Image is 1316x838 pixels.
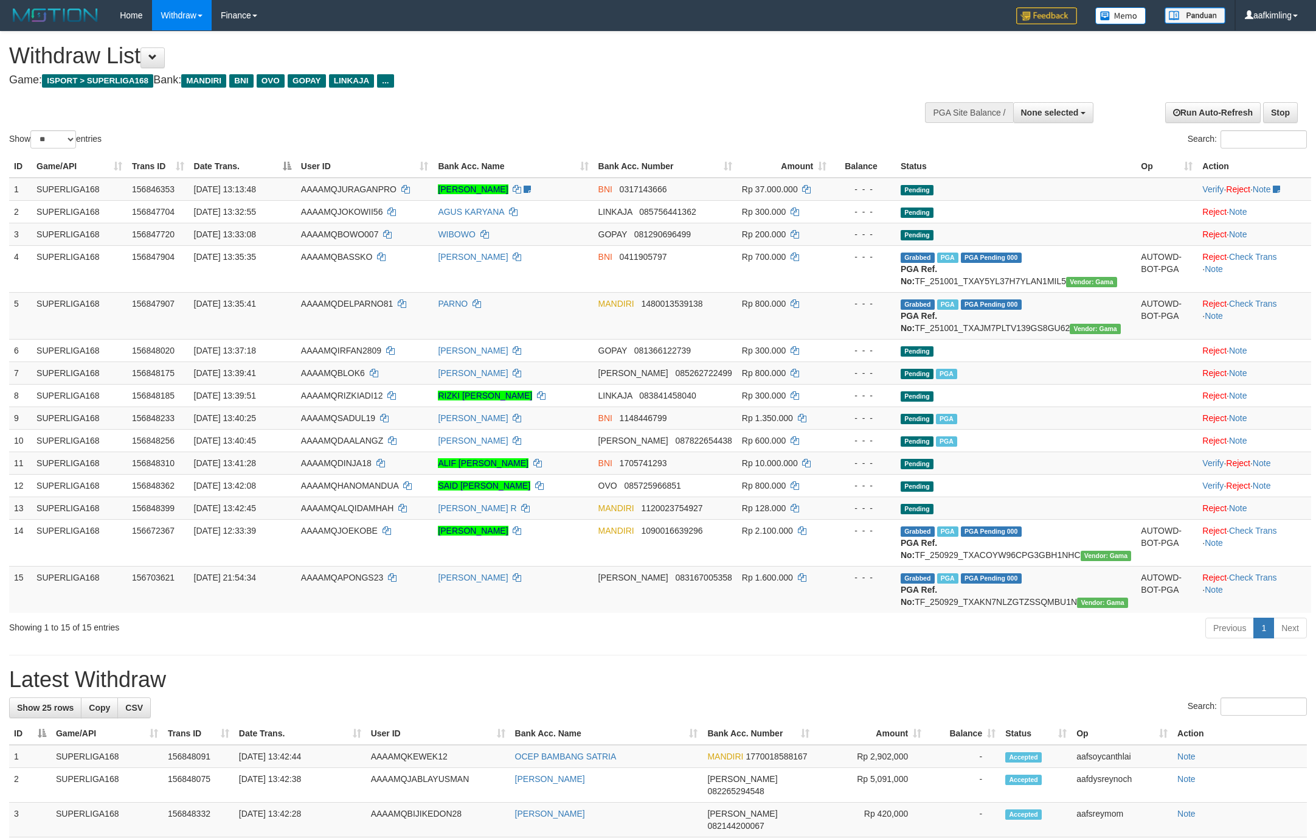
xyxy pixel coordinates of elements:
a: Note [1229,229,1247,239]
a: Check Trans [1229,573,1277,582]
a: SAID [PERSON_NAME] [438,481,530,491]
td: 13 [9,497,32,519]
div: - - - [836,389,891,402]
span: BNI [598,252,612,262]
a: [PERSON_NAME] [438,252,508,262]
span: 156847907 [132,299,175,309]
span: 156848175 [132,368,175,378]
td: SUPERLIGA168 [32,200,127,223]
span: Pending [901,346,933,357]
td: SUPERLIGA168 [32,245,127,292]
th: Op: activate to sort column ascending [1136,155,1197,178]
span: Rp 2.100.000 [742,526,793,536]
span: 156847720 [132,229,175,239]
td: SUPERLIGA168 [32,497,127,519]
span: Grabbed [901,253,935,263]
span: [DATE] 13:33:08 [194,229,256,239]
span: 156848233 [132,413,175,423]
div: - - - [836,367,891,379]
th: Date Trans.: activate to sort column descending [189,155,296,178]
a: Stop [1263,102,1298,123]
span: [DATE] 13:13:48 [194,184,256,194]
span: Marked by aafheankoy [936,436,957,447]
td: 1 [9,178,32,201]
a: [PERSON_NAME] [438,573,508,582]
td: 2 [9,200,32,223]
span: Marked by aafheankoy [936,369,957,379]
span: Copy 1120023754927 to clipboard [641,503,702,513]
span: Rp 300.000 [742,391,786,400]
td: SUPERLIGA168 [32,452,127,474]
span: AAAAMQJOKOWII56 [301,207,383,217]
td: 6 [9,339,32,361]
a: Reject [1226,458,1250,468]
span: Copy 1090016639296 to clipboard [641,526,702,536]
span: Grabbed [901,526,935,537]
span: 156703621 [132,573,175,582]
a: Reject [1202,413,1227,423]
span: AAAAMQAPONGS23 [301,573,383,582]
span: Rp 700.000 [742,252,786,262]
span: Copy 085725966851 to clipboard [624,481,681,491]
td: · · [1197,566,1311,613]
span: [DATE] 13:40:45 [194,436,256,445]
th: Op: activate to sort column ascending [1072,722,1172,745]
img: panduan.png [1165,7,1225,24]
span: Marked by aafsengchandara [937,526,958,537]
a: [PERSON_NAME] [438,368,508,378]
label: Show entries [9,130,102,148]
span: [DATE] 13:41:28 [194,458,256,468]
span: GOPAY [598,346,627,355]
td: SUPERLIGA168 [32,178,127,201]
span: Rp 300.000 [742,207,786,217]
td: · [1197,339,1311,361]
td: · · [1197,178,1311,201]
td: · · [1197,452,1311,474]
span: Pending [901,369,933,379]
a: Reject [1202,229,1227,239]
th: ID: activate to sort column descending [9,722,51,745]
a: Check Trans [1229,299,1277,309]
a: [PERSON_NAME] [438,346,508,355]
a: Reject [1226,481,1250,491]
span: Pending [901,414,933,424]
td: · [1197,200,1311,223]
span: AAAAMQHANOMANDUA [301,481,398,491]
span: LINKAJA [598,207,632,217]
a: [PERSON_NAME] [438,436,508,445]
th: Action [1197,155,1311,178]
span: Marked by aafsoycanthlai [937,299,958,310]
a: Note [1177,752,1196,761]
span: Copy 1480013539138 to clipboard [641,299,702,309]
a: Reject [1202,526,1227,536]
span: MANDIRI [181,74,226,88]
div: - - - [836,412,891,424]
span: LINKAJA [329,74,375,88]
a: Note [1229,413,1247,423]
label: Search: [1188,697,1307,716]
span: Copy 0411905797 to clipboard [620,252,667,262]
span: Rp 128.000 [742,503,786,513]
a: Note [1229,391,1247,400]
span: Pending [901,481,933,492]
a: Note [1229,346,1247,355]
span: AAAAMQRIZKIADI12 [301,391,383,400]
span: AAAAMQIRFAN2809 [301,346,381,355]
span: MANDIRI [598,526,634,536]
td: 3 [9,223,32,245]
a: [PERSON_NAME] [515,809,585,819]
a: Note [1229,436,1247,445]
span: Copy [89,703,110,713]
span: 156846353 [132,184,175,194]
td: SUPERLIGA168 [32,339,127,361]
th: User ID: activate to sort column ascending [296,155,434,178]
span: [PERSON_NAME] [598,573,668,582]
b: PGA Ref. No: [901,311,937,333]
div: - - - [836,298,891,310]
a: Reject [1202,436,1227,445]
td: 7 [9,361,32,384]
h1: Withdraw List [9,44,865,68]
span: [DATE] 13:42:08 [194,481,256,491]
td: SUPERLIGA168 [32,429,127,452]
th: Trans ID: activate to sort column ascending [163,722,234,745]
